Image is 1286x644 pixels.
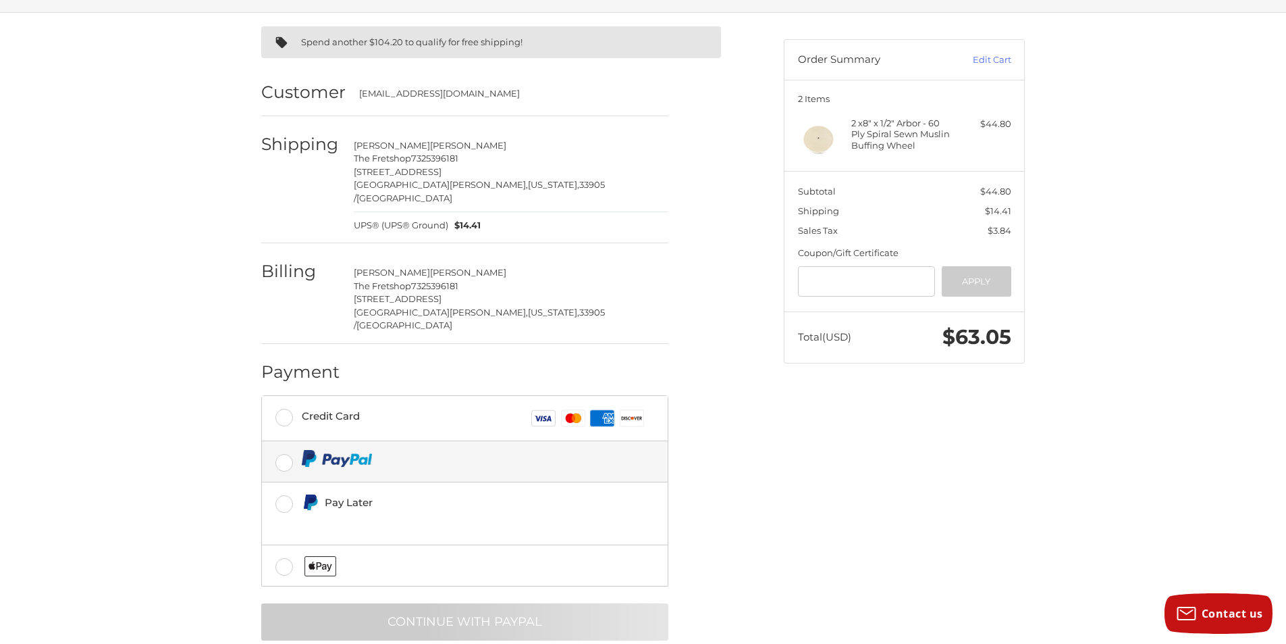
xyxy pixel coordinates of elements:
[448,219,481,232] span: $14.41
[798,225,838,236] span: Sales Tax
[942,324,1011,349] span: $63.05
[354,140,430,151] span: [PERSON_NAME]
[354,280,411,291] span: The Fretshop
[354,179,528,190] span: [GEOGRAPHIC_DATA][PERSON_NAME],
[798,186,836,197] span: Subtotal
[430,140,506,151] span: [PERSON_NAME]
[1164,593,1272,634] button: Contact us
[302,494,319,511] img: Pay Later icon
[261,261,340,282] h2: Billing
[261,134,340,155] h2: Shipping
[301,36,523,47] span: Spend another $104.20 to qualify for free shipping!
[354,219,448,232] span: UPS® (UPS® Ground)
[430,267,506,278] span: [PERSON_NAME]
[325,491,575,514] div: Pay Later
[411,153,458,164] span: 7325396181
[302,405,360,427] div: Credit Card
[354,293,441,304] span: [STREET_ADDRESS]
[798,53,943,67] h3: Order Summary
[304,556,336,576] img: Applepay icon
[798,330,851,343] span: Total (USD)
[356,193,452,203] span: [GEOGRAPHIC_DATA]
[988,225,1011,236] span: $3.84
[798,266,936,297] input: Gift Certificate or Coupon Code
[943,53,1011,67] a: Edit Cart
[528,179,579,190] span: [US_STATE],
[411,280,458,291] span: 7325396181
[354,179,605,203] span: 33905 /
[985,205,1011,216] span: $14.41
[798,93,1011,104] h3: 2 Items
[1202,606,1263,621] span: Contact us
[798,205,839,216] span: Shipping
[798,247,1011,260] div: Coupon/Gift Certificate
[528,307,579,318] span: [US_STATE],
[851,118,955,151] h4: 2 x 8" x 1/2" Arbor - 60 Ply Spiral Sewn Muslin Buffing Wheel
[354,166,441,177] span: [STREET_ADDRESS]
[359,87,655,101] div: [EMAIL_ADDRESS][DOMAIN_NAME]
[958,118,1011,131] div: $44.80
[302,516,576,528] iframe: PayPal Message 1
[980,186,1011,197] span: $44.80
[302,450,373,467] img: PayPal icon
[354,307,528,318] span: [GEOGRAPHIC_DATA][PERSON_NAME],
[942,266,1011,297] button: Apply
[356,320,452,330] span: [GEOGRAPHIC_DATA]
[354,267,430,278] span: [PERSON_NAME]
[261,82,346,103] h2: Customer
[354,153,411,164] span: The Fretshop
[261,362,340,382] h2: Payment
[261,603,668,641] button: Continue with PayPal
